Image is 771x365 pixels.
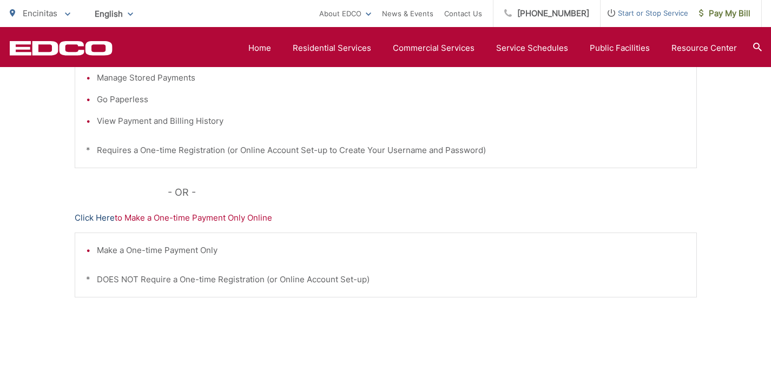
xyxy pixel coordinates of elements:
[590,42,650,55] a: Public Facilities
[87,4,141,23] span: English
[671,42,737,55] a: Resource Center
[75,211,115,224] a: Click Here
[699,7,750,20] span: Pay My Bill
[393,42,475,55] a: Commercial Services
[97,93,686,106] li: Go Paperless
[97,115,686,128] li: View Payment and Billing History
[97,244,686,257] li: Make a One-time Payment Only
[168,184,697,201] p: - OR -
[319,7,371,20] a: About EDCO
[444,7,482,20] a: Contact Us
[75,211,697,224] p: to Make a One-time Payment Only Online
[382,7,433,20] a: News & Events
[248,42,271,55] a: Home
[10,41,113,56] a: EDCD logo. Return to the homepage.
[86,144,686,157] p: * Requires a One-time Registration (or Online Account Set-up to Create Your Username and Password)
[496,42,568,55] a: Service Schedules
[97,71,686,84] li: Manage Stored Payments
[293,42,371,55] a: Residential Services
[86,273,686,286] p: * DOES NOT Require a One-time Registration (or Online Account Set-up)
[23,8,57,18] span: Encinitas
